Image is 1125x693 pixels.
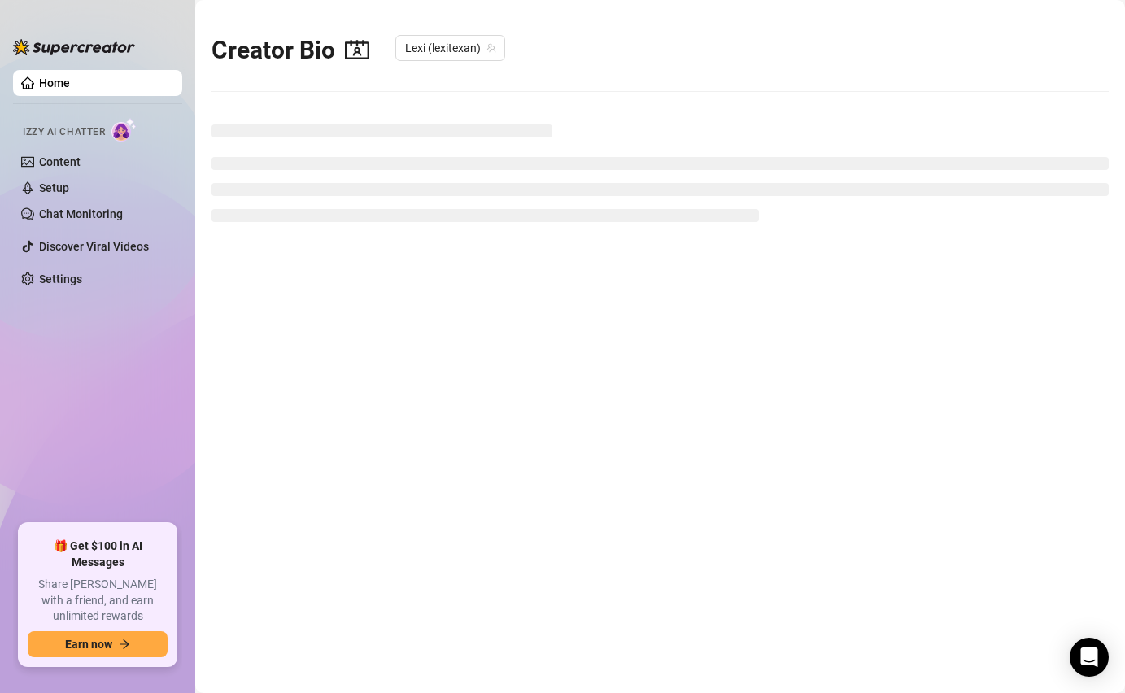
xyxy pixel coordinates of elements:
img: logo-BBDzfeDw.svg [13,39,135,55]
a: Discover Viral Videos [39,240,149,253]
img: AI Chatter [111,118,137,142]
a: Home [39,76,70,89]
div: Open Intercom Messenger [1070,638,1109,677]
h2: Creator Bio [211,35,369,66]
a: Settings [39,272,82,285]
span: team [486,43,496,53]
a: Setup [39,181,69,194]
span: Izzy AI Chatter [23,124,105,140]
a: Chat Monitoring [39,207,123,220]
button: Earn nowarrow-right [28,631,168,657]
span: Earn now [65,638,112,651]
span: Lexi (lexitexan) [405,36,495,60]
span: contacts [345,37,369,62]
span: Share [PERSON_NAME] with a friend, and earn unlimited rewards [28,577,168,625]
span: 🎁 Get $100 in AI Messages [28,538,168,570]
span: arrow-right [119,639,130,650]
a: Content [39,155,81,168]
